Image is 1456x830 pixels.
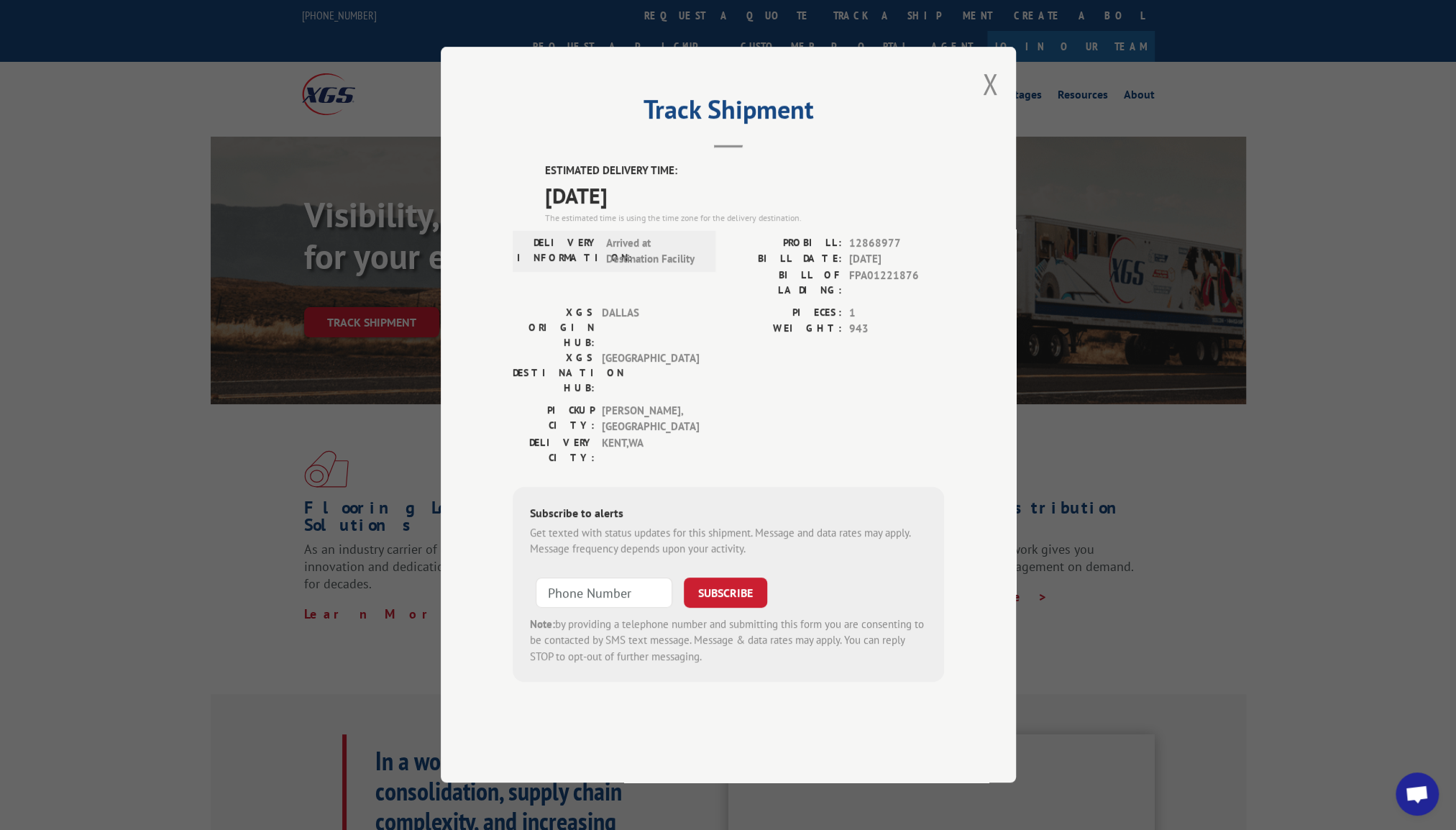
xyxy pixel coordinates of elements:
label: BILL OF LADING: [728,268,842,298]
input: Phone Number [536,578,672,608]
label: DELIVERY CITY: [513,435,594,465]
span: [PERSON_NAME] , [GEOGRAPHIC_DATA] [601,403,698,435]
strong: Note: [530,617,555,631]
label: ESTIMATED DELIVERY TIME: [545,163,944,180]
div: The estimated time is using the time zone for the delivery destination. [545,211,944,224]
button: SUBSCRIBE [684,578,767,608]
div: Open chat [1396,772,1439,816]
label: XGS DESTINATION HUB: [513,350,594,396]
span: [DATE] [849,252,944,268]
button: Close modal [982,65,998,103]
label: XGS ORIGIN HUB: [513,305,594,350]
span: [DATE] [545,179,944,211]
span: KENT , WA [601,435,698,465]
label: PICKUP CITY: [513,403,594,435]
label: PIECES: [728,305,842,321]
span: 1 [849,305,944,321]
div: Get texted with status updates for this shipment. Message and data rates may apply. Message frequ... [530,525,927,557]
h2: Track Shipment [513,99,944,127]
div: by providing a telephone number and submitting this form you are consenting to be contacted by SM... [530,616,927,665]
span: 12868977 [849,235,944,252]
label: PROBILL: [728,235,842,252]
span: FPA01221876 [849,268,944,298]
span: Arrived at Destination Facility [605,235,702,268]
span: [GEOGRAPHIC_DATA] [601,350,698,396]
span: DALLAS [601,305,698,350]
span: 943 [849,321,944,338]
div: Subscribe to alerts [530,504,927,525]
label: BILL DATE: [728,252,842,268]
label: WEIGHT: [728,321,842,338]
label: DELIVERY INFORMATION: [517,235,598,268]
